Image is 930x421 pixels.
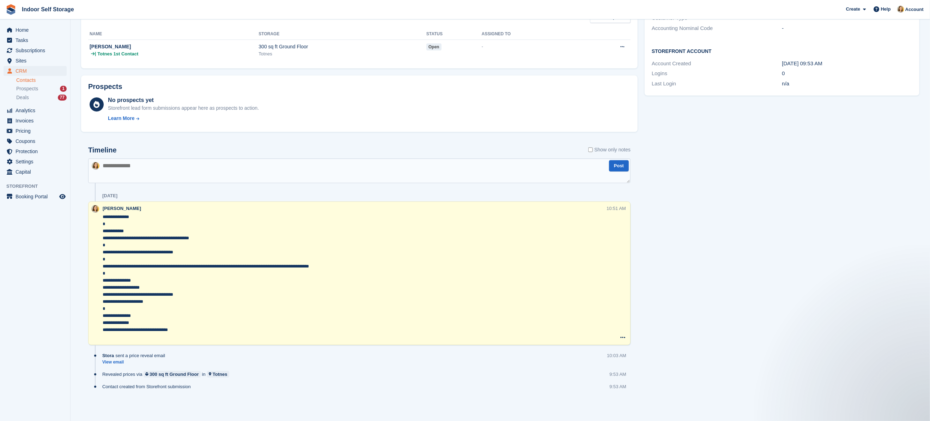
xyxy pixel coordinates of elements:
[16,192,58,202] span: Booking Portal
[897,6,904,13] img: Emma Higgins
[16,56,58,66] span: Sites
[16,94,29,101] span: Deals
[88,29,259,40] th: Name
[588,146,631,154] label: Show only notes
[4,35,67,45] a: menu
[213,371,227,378] div: Totnes
[652,80,782,88] div: Last Login
[108,115,259,122] a: Learn More
[4,126,67,136] a: menu
[652,70,782,78] div: Logins
[4,25,67,35] a: menu
[4,46,67,55] a: menu
[426,43,442,50] span: open
[609,371,626,378] div: 9:53 AM
[4,157,67,167] a: menu
[16,116,58,126] span: Invoices
[782,24,913,32] div: -
[16,167,58,177] span: Capital
[16,157,58,167] span: Settings
[108,115,134,122] div: Learn More
[108,96,259,104] div: No prospects yet
[881,6,891,13] span: Help
[6,183,70,190] span: Storefront
[102,371,233,378] div: Revealed prices via in
[16,85,38,92] span: Prospects
[150,371,199,378] div: 300 sq ft Ground Floor
[95,50,96,58] span: |
[58,95,67,101] div: 77
[103,206,141,211] span: [PERSON_NAME]
[102,359,169,365] a: View email
[16,136,58,146] span: Coupons
[4,56,67,66] a: menu
[102,383,194,390] div: Contact created from Storefront submission
[426,29,482,40] th: Status
[782,80,913,88] div: n/a
[90,43,259,50] div: [PERSON_NAME]
[92,162,99,170] img: Emma Higgins
[652,60,782,68] div: Account Created
[16,106,58,115] span: Analytics
[782,70,913,78] div: 0
[16,126,58,136] span: Pricing
[108,104,259,112] div: Storefront lead form submissions appear here as prospects to action.
[4,136,67,146] a: menu
[482,29,581,40] th: Assigned to
[846,6,860,13] span: Create
[4,167,67,177] a: menu
[16,25,58,35] span: Home
[259,29,426,40] th: Storage
[652,24,782,32] div: Accounting Nominal Code
[652,47,912,54] h2: Storefront Account
[88,146,117,154] h2: Timeline
[4,106,67,115] a: menu
[609,383,626,390] div: 9:53 AM
[58,192,67,201] a: Preview store
[482,43,581,50] div: -
[102,352,169,359] div: sent a price reveal email
[16,94,67,101] a: Deals 77
[782,60,913,68] div: [DATE] 09:53 AM
[102,352,114,359] span: Stora
[19,4,77,15] a: Indoor Self Storage
[16,66,58,76] span: CRM
[259,43,426,50] div: 300 sq ft Ground Floor
[102,193,117,199] div: [DATE]
[97,50,138,58] span: Totnes 1st Contact
[4,146,67,156] a: menu
[16,77,67,84] a: Contacts
[16,35,58,45] span: Tasks
[4,116,67,126] a: menu
[6,4,16,15] img: stora-icon-8386f47178a22dfd0bd8f6a31ec36ba5ce8667c1dd55bd0f319d3a0aa187defe.svg
[4,66,67,76] a: menu
[607,352,626,359] div: 10:03 AM
[609,160,629,172] button: Post
[144,371,200,378] a: 300 sq ft Ground Floor
[91,205,99,213] img: Emma Higgins
[16,146,58,156] span: Protection
[4,192,67,202] a: menu
[588,146,593,154] input: Show only notes
[60,86,67,92] div: 1
[905,6,924,13] span: Account
[16,85,67,92] a: Prospects 1
[16,46,58,55] span: Subscriptions
[88,83,122,91] h2: Prospects
[259,50,426,58] div: Totnes
[607,205,626,212] div: 10:51 AM
[207,371,229,378] a: Totnes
